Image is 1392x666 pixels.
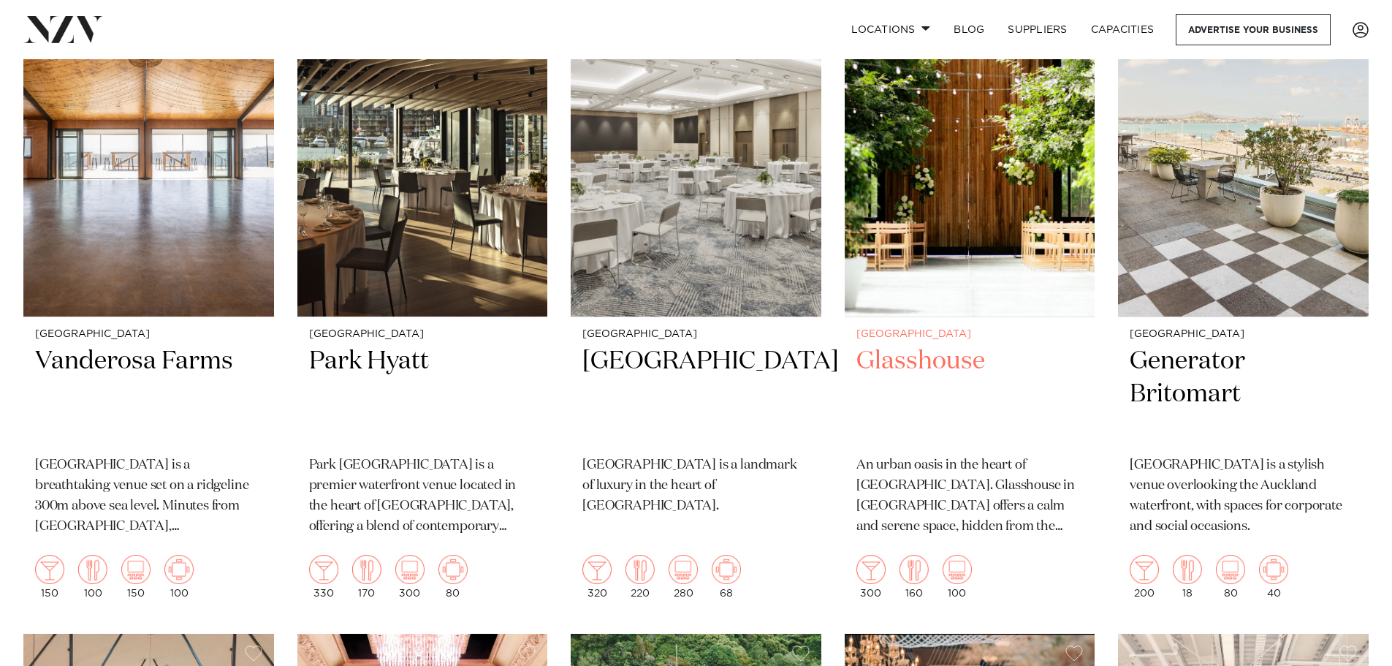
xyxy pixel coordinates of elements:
[1216,555,1245,599] div: 80
[1173,555,1202,584] img: dining.png
[352,555,381,584] img: dining.png
[943,555,972,584] img: theatre.png
[309,329,536,340] small: [GEOGRAPHIC_DATA]
[712,555,741,599] div: 68
[438,555,468,599] div: 80
[625,555,655,584] img: dining.png
[669,555,698,584] img: theatre.png
[943,555,972,599] div: 100
[582,455,810,517] p: [GEOGRAPHIC_DATA] is a landmark of luxury in the heart of [GEOGRAPHIC_DATA].
[856,345,1084,444] h2: Glasshouse
[840,14,942,45] a: Locations
[352,555,381,599] div: 170
[35,555,64,599] div: 150
[1176,14,1331,45] a: Advertise your business
[1216,555,1245,584] img: theatre.png
[1173,555,1202,599] div: 18
[121,555,151,599] div: 150
[1130,345,1357,444] h2: Generator Britomart
[582,555,612,584] img: cocktail.png
[582,555,612,599] div: 320
[1130,455,1357,537] p: [GEOGRAPHIC_DATA] is a stylish venue overlooking the Auckland waterfront, with spaces for corpora...
[996,14,1079,45] a: SUPPLIERS
[669,555,698,599] div: 280
[35,555,64,584] img: cocktail.png
[1079,14,1166,45] a: Capacities
[35,455,262,537] p: [GEOGRAPHIC_DATA] is a breathtaking venue set on a ridgeline 300m above sea level. Minutes from [...
[395,555,425,599] div: 300
[309,345,536,444] h2: Park Hyatt
[625,555,655,599] div: 220
[856,555,886,584] img: cocktail.png
[395,555,425,584] img: theatre.png
[942,14,996,45] a: BLOG
[856,555,886,599] div: 300
[900,555,929,599] div: 160
[856,329,1084,340] small: [GEOGRAPHIC_DATA]
[900,555,929,584] img: dining.png
[712,555,741,584] img: meeting.png
[1130,555,1159,584] img: cocktail.png
[35,329,262,340] small: [GEOGRAPHIC_DATA]
[582,345,810,444] h2: [GEOGRAPHIC_DATA]
[1259,555,1288,599] div: 40
[23,16,103,42] img: nzv-logo.png
[309,555,338,599] div: 330
[164,555,194,599] div: 100
[78,555,107,584] img: dining.png
[1130,329,1357,340] small: [GEOGRAPHIC_DATA]
[438,555,468,584] img: meeting.png
[1130,555,1159,599] div: 200
[78,555,107,599] div: 100
[309,455,536,537] p: Park [GEOGRAPHIC_DATA] is a premier waterfront venue located in the heart of [GEOGRAPHIC_DATA], o...
[856,455,1084,537] p: An urban oasis in the heart of [GEOGRAPHIC_DATA]. Glasshouse in [GEOGRAPHIC_DATA] offers a calm a...
[164,555,194,584] img: meeting.png
[582,329,810,340] small: [GEOGRAPHIC_DATA]
[309,555,338,584] img: cocktail.png
[121,555,151,584] img: theatre.png
[35,345,262,444] h2: Vanderosa Farms
[1259,555,1288,584] img: meeting.png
